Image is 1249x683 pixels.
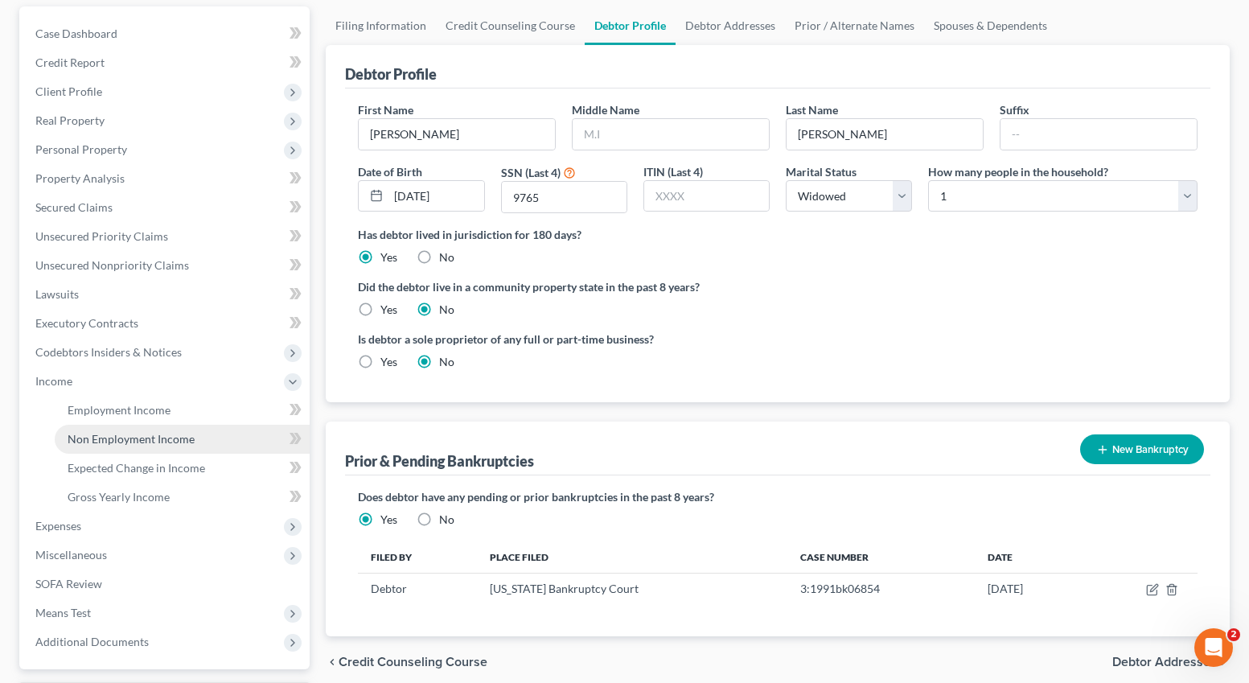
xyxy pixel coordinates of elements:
[68,403,171,417] span: Employment Income
[358,278,1198,295] label: Did the debtor live in a community property state in the past 8 years?
[785,6,924,45] a: Prior / Alternate Names
[439,512,454,528] label: No
[55,425,310,454] a: Non Employment Income
[35,171,125,185] span: Property Analysis
[35,345,182,359] span: Codebtors Insiders & Notices
[1080,434,1204,464] button: New Bankruptcy
[339,656,487,669] span: Credit Counseling Course
[35,519,81,533] span: Expenses
[35,27,117,40] span: Case Dashboard
[358,226,1198,243] label: Has debtor lived in jurisdiction for 180 days?
[358,541,477,573] th: Filed By
[35,635,149,648] span: Additional Documents
[345,451,534,471] div: Prior & Pending Bankruptcies
[975,574,1083,604] td: [DATE]
[35,200,113,214] span: Secured Claims
[477,574,787,604] td: [US_STATE] Bankruptcy Court
[501,164,561,181] label: SSN (Last 4)
[326,656,487,669] button: chevron_left Credit Counseling Course
[35,577,102,590] span: SOFA Review
[786,163,857,180] label: Marital Status
[439,302,454,318] label: No
[1000,119,1197,150] input: --
[1194,628,1233,667] iframe: Intercom live chat
[35,113,105,127] span: Real Property
[55,454,310,483] a: Expected Change in Income
[585,6,676,45] a: Debtor Profile
[572,101,639,118] label: Middle Name
[35,229,168,243] span: Unsecured Priority Claims
[643,163,703,180] label: ITIN (Last 4)
[35,84,102,98] span: Client Profile
[23,48,310,77] a: Credit Report
[35,374,72,388] span: Income
[573,119,769,150] input: M.I
[676,6,785,45] a: Debtor Addresses
[928,163,1108,180] label: How many people in the household?
[644,181,769,212] input: XXXX
[23,19,310,48] a: Case Dashboard
[35,287,79,301] span: Lawsuits
[787,541,975,573] th: Case Number
[35,316,138,330] span: Executory Contracts
[786,101,838,118] label: Last Name
[326,6,436,45] a: Filing Information
[477,541,787,573] th: Place Filed
[787,119,983,150] input: --
[35,56,105,69] span: Credit Report
[55,396,310,425] a: Employment Income
[35,258,189,272] span: Unsecured Nonpriority Claims
[436,6,585,45] a: Credit Counseling Course
[23,280,310,309] a: Lawsuits
[35,606,91,619] span: Means Test
[23,193,310,222] a: Secured Claims
[68,432,195,446] span: Non Employment Income
[23,309,310,338] a: Executory Contracts
[380,249,397,265] label: Yes
[68,461,205,475] span: Expected Change in Income
[23,164,310,193] a: Property Analysis
[380,354,397,370] label: Yes
[326,656,339,669] i: chevron_left
[388,181,483,212] input: MM/DD/YYYY
[439,354,454,370] label: No
[35,142,127,156] span: Personal Property
[975,541,1083,573] th: Date
[380,302,397,318] label: Yes
[1112,656,1217,669] span: Debtor Addresses
[358,331,770,348] label: Is debtor a sole proprietor of any full or part-time business?
[1000,101,1029,118] label: Suffix
[358,163,422,180] label: Date of Birth
[23,222,310,251] a: Unsecured Priority Claims
[358,488,1198,505] label: Does debtor have any pending or prior bankruptcies in the past 8 years?
[23,251,310,280] a: Unsecured Nonpriority Claims
[68,490,170,504] span: Gross Yearly Income
[23,570,310,599] a: SOFA Review
[35,548,107,562] span: Miscellaneous
[924,6,1057,45] a: Spouses & Dependents
[502,182,627,212] input: XXXX
[1227,628,1240,641] span: 2
[358,574,477,604] td: Debtor
[359,119,555,150] input: --
[345,64,437,84] div: Debtor Profile
[55,483,310,512] a: Gross Yearly Income
[358,101,413,118] label: First Name
[1112,656,1230,669] button: Debtor Addresses chevron_right
[439,249,454,265] label: No
[380,512,397,528] label: Yes
[787,574,975,604] td: 3:1991bk06854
